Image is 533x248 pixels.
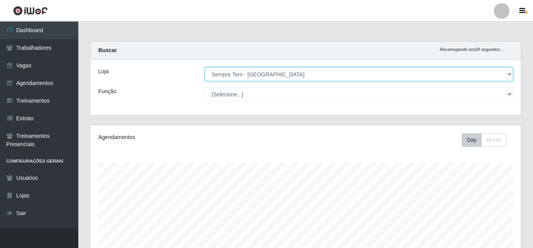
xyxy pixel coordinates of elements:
[98,67,108,76] label: Loja
[462,133,507,147] div: First group
[98,133,264,141] div: Agendamentos
[462,133,482,147] button: Day
[462,133,513,147] div: Toolbar with button groups
[440,47,504,52] i: Recarregando em 28 segundos...
[98,47,117,53] strong: Buscar
[98,87,117,96] label: Função
[481,133,507,147] button: Month
[13,6,48,16] img: CoreUI Logo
